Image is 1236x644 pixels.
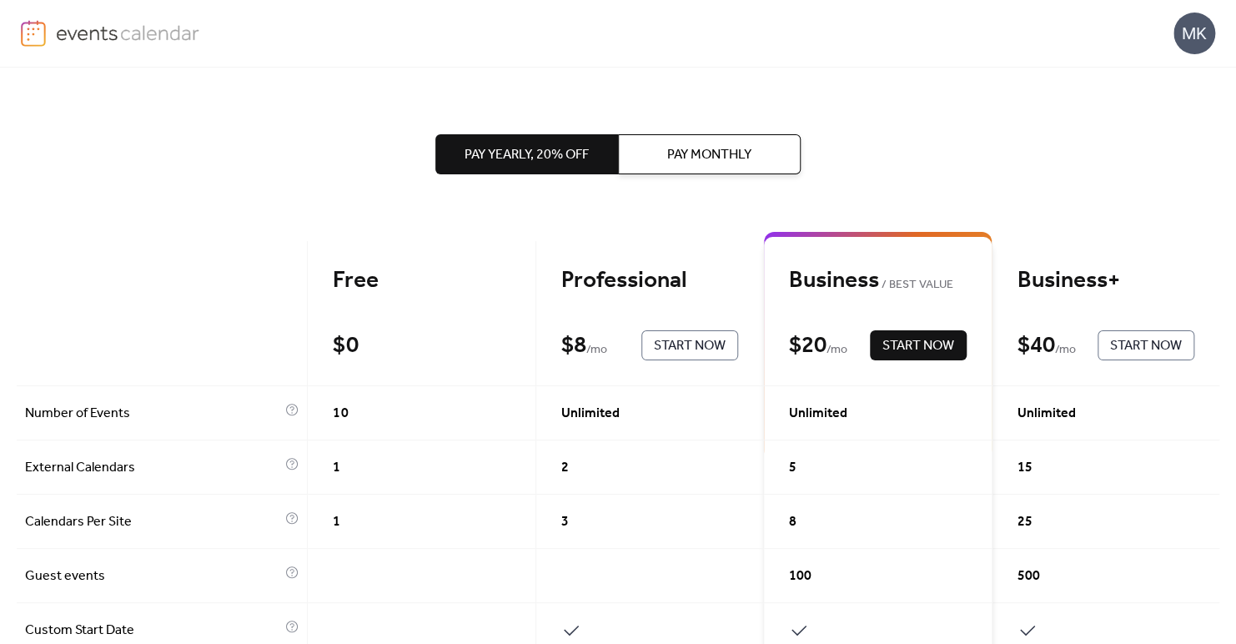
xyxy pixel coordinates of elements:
span: Number of Events [25,404,281,424]
button: Pay Yearly, 20% off [435,134,618,174]
div: $ 0 [333,331,358,360]
span: BEST VALUE [879,275,953,295]
span: / mo [586,340,607,360]
img: logo [21,20,46,47]
span: / mo [827,340,847,360]
div: Free [333,266,510,295]
div: MK [1173,13,1215,54]
span: 15 [1017,458,1033,478]
div: Business+ [1017,266,1194,295]
span: 500 [1017,566,1040,586]
span: 1 [333,512,340,532]
span: / mo [1055,340,1076,360]
span: 1 [333,458,340,478]
div: Professional [561,266,738,295]
span: Unlimited [561,404,620,424]
div: $ 40 [1017,331,1055,360]
span: 100 [789,566,811,586]
div: $ 20 [789,331,827,360]
span: Start Now [882,336,954,356]
span: Start Now [654,336,726,356]
button: Pay Monthly [618,134,801,174]
button: Start Now [870,330,967,360]
span: 25 [1017,512,1033,532]
span: Calendars Per Site [25,512,281,532]
button: Start Now [1098,330,1194,360]
span: 2 [561,458,569,478]
span: 3 [561,512,569,532]
span: Pay Monthly [667,145,751,165]
span: Pay Yearly, 20% off [465,145,589,165]
img: logo-type [56,20,200,45]
span: Custom Start Date [25,621,281,641]
div: $ 8 [561,331,586,360]
span: 10 [333,404,348,424]
div: Business [789,266,966,295]
span: External Calendars [25,458,281,478]
span: Start Now [1110,336,1182,356]
span: Unlimited [789,404,847,424]
span: 8 [789,512,796,532]
span: Unlimited [1017,404,1076,424]
span: Guest events [25,566,281,586]
button: Start Now [641,330,738,360]
span: 5 [789,458,796,478]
